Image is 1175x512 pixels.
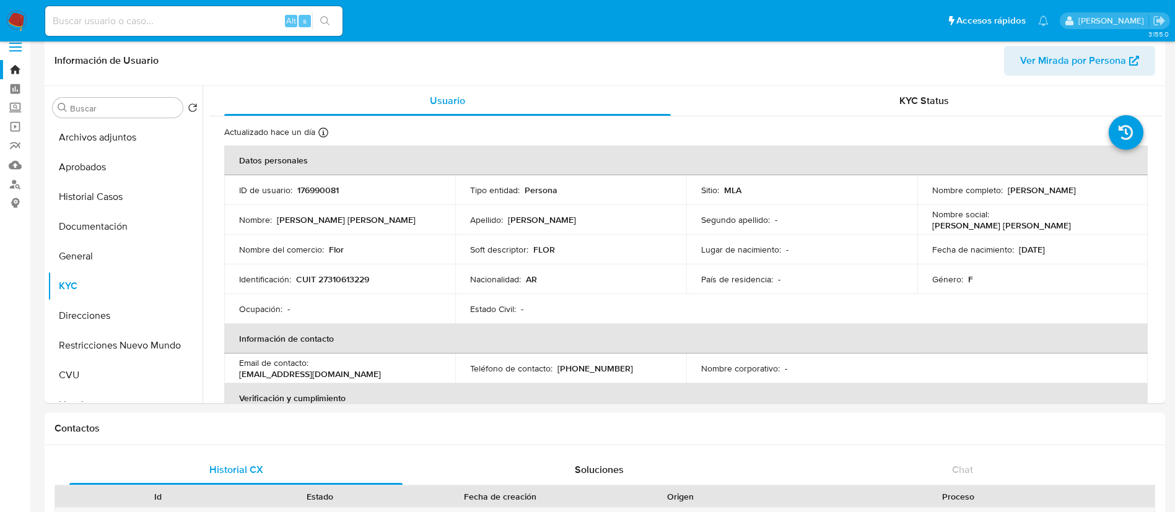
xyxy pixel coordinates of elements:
[277,214,416,225] p: [PERSON_NAME] [PERSON_NAME]
[557,363,633,374] p: [PHONE_NUMBER]
[48,271,203,301] button: KYC
[932,274,963,285] p: Género :
[932,184,1003,196] p: Nombre completo :
[724,184,741,196] p: MLA
[48,331,203,360] button: Restricciones Nuevo Mundo
[287,303,290,315] p: -
[968,274,973,285] p: F
[525,184,557,196] p: Persona
[778,274,780,285] p: -
[224,145,1148,175] th: Datos personales
[224,324,1148,354] th: Información de contacto
[48,123,203,152] button: Archivos adjuntos
[296,274,369,285] p: CUIT 27310613229
[45,13,343,29] input: Buscar usuario o caso...
[932,209,989,220] p: Nombre social :
[701,214,770,225] p: Segundo apellido :
[952,462,973,477] span: Chat
[470,363,553,374] p: Teléfono de contacto :
[508,214,576,225] p: [PERSON_NAME]
[239,244,324,255] p: Nombre del comercio :
[48,212,203,241] button: Documentación
[470,303,516,315] p: Estado Civil :
[430,93,465,108] span: Usuario
[329,244,344,255] p: Flor
[1148,29,1169,39] span: 3.155.0
[410,490,591,503] div: Fecha de creación
[1008,184,1076,196] p: [PERSON_NAME]
[239,357,308,368] p: Email de contacto :
[48,152,203,182] button: Aprobados
[239,214,272,225] p: Nombre :
[1078,15,1148,27] p: micaela.pliatskas@mercadolibre.com
[209,462,263,477] span: Historial CX
[956,14,1026,27] span: Accesos rápidos
[239,274,291,285] p: Identificación :
[312,12,338,30] button: search-icon
[470,184,520,196] p: Tipo entidad :
[224,126,315,138] p: Actualizado hace un día
[70,103,178,114] input: Buscar
[1020,46,1126,76] span: Ver Mirada por Persona
[575,462,624,477] span: Soluciones
[48,390,203,420] button: Lista Interna
[771,490,1146,503] div: Proceso
[701,363,780,374] p: Nombre corporativo :
[932,244,1014,255] p: Fecha de nacimiento :
[48,301,203,331] button: Direcciones
[521,303,523,315] p: -
[297,184,339,196] p: 176990081
[701,244,781,255] p: Lugar de nacimiento :
[85,490,230,503] div: Id
[785,363,787,374] p: -
[239,368,381,380] p: [EMAIL_ADDRESS][DOMAIN_NAME]
[701,184,719,196] p: Sitio :
[608,490,753,503] div: Origen
[775,214,777,225] p: -
[286,15,296,27] span: Alt
[899,93,949,108] span: KYC Status
[48,360,203,390] button: CVU
[470,214,503,225] p: Apellido :
[58,103,68,113] button: Buscar
[239,184,292,196] p: ID de usuario :
[1019,244,1045,255] p: [DATE]
[248,490,393,503] div: Estado
[224,383,1148,413] th: Verificación y cumplimiento
[470,244,528,255] p: Soft descriptor :
[48,182,203,212] button: Historial Casos
[48,241,203,271] button: General
[55,422,1155,435] h1: Contactos
[239,303,282,315] p: Ocupación :
[526,274,537,285] p: AR
[188,103,198,116] button: Volver al orden por defecto
[701,274,773,285] p: País de residencia :
[1004,46,1155,76] button: Ver Mirada por Persona
[1153,14,1166,27] a: Salir
[533,244,555,255] p: FLOR
[1038,15,1049,26] a: Notificaciones
[932,220,1071,231] p: [PERSON_NAME] [PERSON_NAME]
[303,15,307,27] span: s
[470,274,521,285] p: Nacionalidad :
[55,54,159,67] h1: Información de Usuario
[786,244,788,255] p: -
